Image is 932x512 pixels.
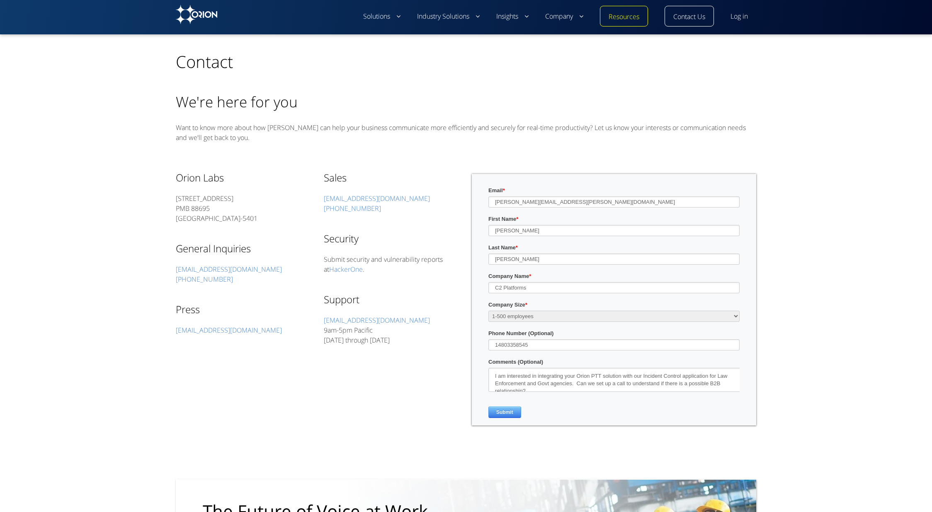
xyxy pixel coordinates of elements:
img: Orion [176,5,217,24]
a: Company [545,12,583,22]
a: [EMAIL_ADDRESS][DOMAIN_NAME] [176,265,282,274]
a: [PHONE_NUMBER] [324,204,381,213]
p: Want to know more about how [PERSON_NAME] can help your business communicate more efficiently and... [176,123,756,142]
a: [EMAIL_ADDRESS][DOMAIN_NAME] [324,316,430,325]
a: Log in [731,12,748,22]
h2: We're here for you [176,93,756,111]
a: Solutions [363,12,400,22]
a: Insights [496,12,529,22]
iframe: Chat Widget [891,472,932,512]
h3: Security [324,232,459,244]
a: Contact Us [673,12,705,22]
h3: General Inquiries [176,242,311,254]
iframe: Form 1 [488,186,740,425]
p: Submit security and vulnerability reports at . [324,254,459,274]
a: Resources [609,12,639,22]
h3: Press [176,303,311,315]
h1: Contact [176,39,233,72]
p: [STREET_ADDRESS] PMB 88695 [GEOGRAPHIC_DATA]-5401 [176,193,311,223]
a: [EMAIL_ADDRESS][DOMAIN_NAME] [324,194,430,203]
p: 9am-5pm Pacific [DATE] through [DATE] [324,315,459,345]
a: [PHONE_NUMBER] [176,275,233,284]
a: Industry Solutions [417,12,480,22]
h3: Sales [324,171,459,184]
a: [EMAIL_ADDRESS][DOMAIN_NAME] [176,326,282,335]
h3: Support [324,293,459,305]
a: HackerOne [329,265,363,274]
h3: Orion Labs [176,171,311,184]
